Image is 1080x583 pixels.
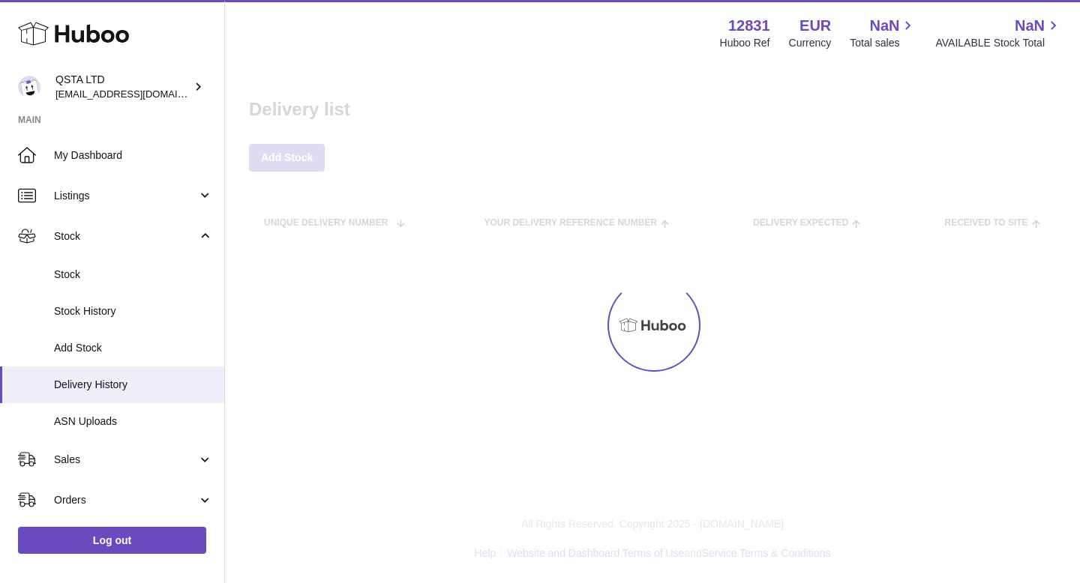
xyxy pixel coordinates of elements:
[54,453,197,467] span: Sales
[55,88,220,100] span: [EMAIL_ADDRESS][DOMAIN_NAME]
[869,16,899,36] span: NaN
[728,16,770,36] strong: 12831
[55,73,190,101] div: QSTA LTD
[54,414,213,429] span: ASN Uploads
[720,36,770,50] div: Huboo Ref
[54,378,213,392] span: Delivery History
[850,36,916,50] span: Total sales
[935,36,1062,50] span: AVAILABLE Stock Total
[54,493,197,507] span: Orders
[18,76,40,98] img: rodcp10@gmail.com
[54,229,197,244] span: Stock
[54,189,197,203] span: Listings
[18,527,206,554] a: Log out
[850,16,916,50] a: NaN Total sales
[54,268,213,282] span: Stock
[54,304,213,318] span: Stock History
[789,36,832,50] div: Currency
[799,16,831,36] strong: EUR
[54,341,213,355] span: Add Stock
[1015,16,1045,36] span: NaN
[54,148,213,163] span: My Dashboard
[935,16,1062,50] a: NaN AVAILABLE Stock Total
